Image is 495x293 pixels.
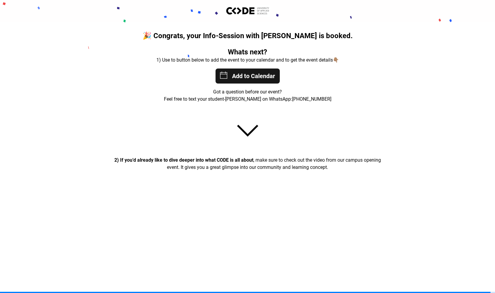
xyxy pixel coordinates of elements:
[113,88,382,96] p: Got a question before our event?
[292,96,331,102] a: [PHONE_NUMBER]
[113,157,382,171] p: , make sure to check out the video from our campus opening event. It gives you a great glimpse in...
[113,96,382,103] p: Feel free to text your student-[PERSON_NAME] on WhatsApp:
[225,5,270,17] img: Logo
[114,157,253,163] strong: 2) If you’d already like to dive deeper into what CODE is all about
[333,57,339,63] strong: 👇🏽
[143,31,152,40] span: 🎉
[228,48,267,56] strong: Whats next?
[216,69,280,84] div: Add to Calendar
[156,57,339,63] span: 1) Use to button below to add the event to your calendar and to get the event details
[153,32,353,40] strong: Congrats, your Info-Session with [PERSON_NAME] is booked.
